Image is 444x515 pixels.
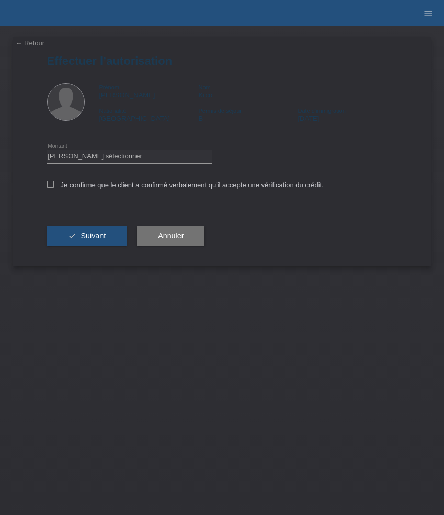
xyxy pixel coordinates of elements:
[47,181,324,189] label: Je confirme que le client a confirmé verbalement qu'il accepte une vérification du crédit.
[81,232,106,240] span: Suivant
[47,54,397,67] h1: Effectuer l’autorisation
[99,108,127,114] span: Nationalité
[198,83,298,99] div: Krco
[16,39,45,47] a: ← Retour
[298,108,345,114] span: Date d'immigration
[68,232,76,240] i: check
[99,84,120,90] span: Prénom
[198,107,298,122] div: B
[137,226,204,246] button: Annuler
[158,232,184,240] span: Annuler
[99,83,199,99] div: [PERSON_NAME]
[198,84,210,90] span: Nom
[99,107,199,122] div: [GEOGRAPHIC_DATA]
[298,107,397,122] div: [DATE]
[47,226,127,246] button: check Suivant
[423,8,434,19] i: menu
[418,10,439,16] a: menu
[198,108,242,114] span: Permis de séjour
